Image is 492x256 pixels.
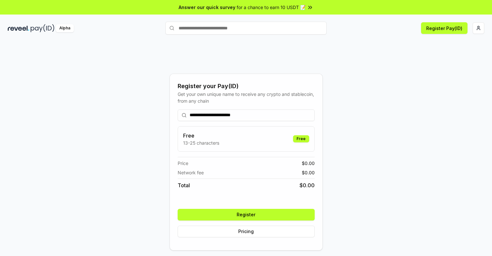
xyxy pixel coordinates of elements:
[178,181,190,189] span: Total
[178,226,315,237] button: Pricing
[179,4,235,11] span: Answer our quick survey
[183,132,219,139] h3: Free
[421,22,467,34] button: Register Pay(ID)
[178,209,315,220] button: Register
[8,24,29,32] img: reveel_dark
[178,82,315,91] div: Register your Pay(ID)
[178,160,188,167] span: Price
[302,169,315,176] span: $ 0.00
[178,91,315,104] div: Get your own unique name to receive any crypto and stablecoin, from any chain
[300,181,315,189] span: $ 0.00
[178,169,204,176] span: Network fee
[31,24,54,32] img: pay_id
[56,24,74,32] div: Alpha
[302,160,315,167] span: $ 0.00
[183,139,219,146] p: 13-25 characters
[293,135,309,142] div: Free
[237,4,306,11] span: for a chance to earn 10 USDT 📝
